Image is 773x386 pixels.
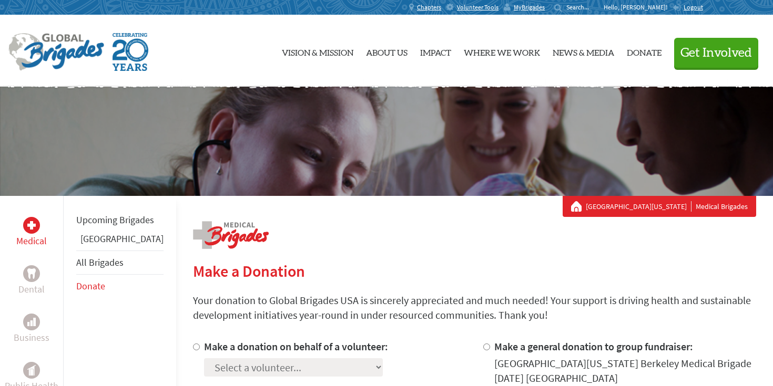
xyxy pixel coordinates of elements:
p: Medical [16,234,47,248]
img: Global Brigades Celebrating 20 Years [113,33,148,71]
a: Where We Work [464,24,540,78]
a: Vision & Mission [282,24,353,78]
span: Volunteer Tools [457,3,499,12]
p: Dental [18,282,45,297]
a: MedicalMedical [16,217,47,248]
a: Logout [673,3,703,12]
a: About Us [366,24,408,78]
img: Public Health [27,365,36,375]
li: Guatemala [76,232,164,251]
a: All Brigades [76,256,124,268]
a: DentalDental [18,265,45,297]
span: MyBrigades [514,3,545,12]
span: Get Involved [680,47,752,59]
div: Dental [23,265,40,282]
li: Upcoming Brigades [76,208,164,232]
div: [GEOGRAPHIC_DATA][US_STATE] Berkeley Medical Brigade [DATE] [GEOGRAPHIC_DATA] [494,356,757,385]
img: Global Brigades Logo [8,33,104,71]
a: News & Media [553,24,614,78]
p: Business [14,330,49,345]
label: Make a general donation to group fundraiser: [494,340,693,353]
img: Medical [27,221,36,229]
h2: Make a Donation [193,262,756,280]
li: Donate [76,275,164,298]
img: Dental [27,268,36,278]
span: Logout [684,3,703,11]
p: Your donation to Global Brigades USA is sincerely appreciated and much needed! Your support is dr... [193,293,756,322]
img: Business [27,318,36,326]
label: Make a donation on behalf of a volunteer: [204,340,388,353]
div: Public Health [23,362,40,379]
span: Chapters [417,3,441,12]
div: Medical Brigades [571,201,748,212]
a: [GEOGRAPHIC_DATA] [80,233,164,245]
a: BusinessBusiness [14,314,49,345]
a: Upcoming Brigades [76,214,154,226]
p: Hello, [PERSON_NAME]! [604,3,673,12]
button: Get Involved [674,38,758,68]
img: logo-medical.png [193,221,269,249]
input: Search... [566,3,596,11]
a: Donate [627,24,662,78]
div: Business [23,314,40,330]
a: [GEOGRAPHIC_DATA][US_STATE] [586,201,691,212]
li: All Brigades [76,251,164,275]
a: Impact [420,24,451,78]
a: Donate [76,280,105,292]
div: Medical [23,217,40,234]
